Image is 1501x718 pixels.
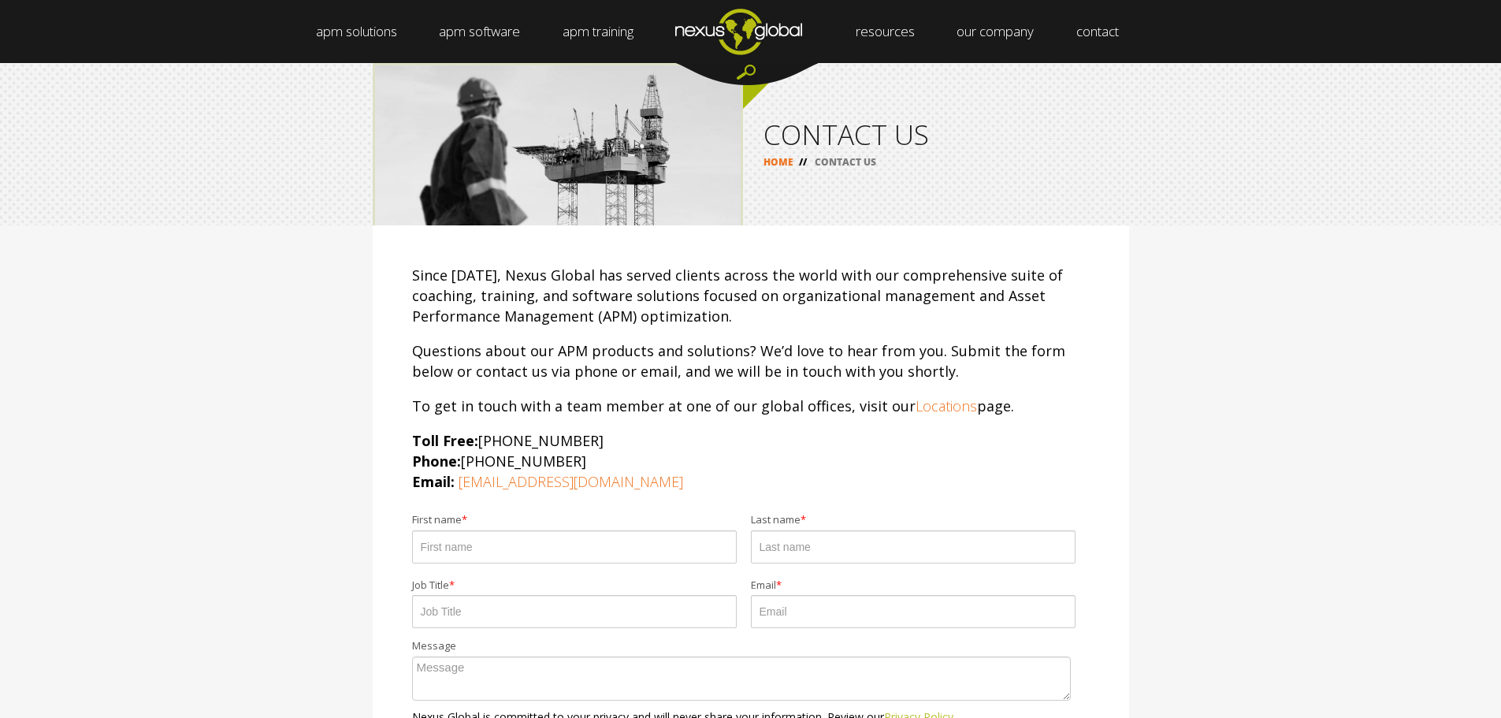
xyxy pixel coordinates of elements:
a: Locations [916,396,977,415]
span: Job Title [412,579,449,592]
input: Job Title [412,595,737,628]
span: Last name [751,514,801,526]
span: Email [751,579,776,592]
p: To get in touch with a team member at one of our global offices, visit our page. [412,396,1090,416]
p: Since [DATE], Nexus Global has served clients across the world with our comprehensive suite of co... [412,265,1090,326]
span: First name [412,514,462,526]
span: Message [412,640,456,653]
p: Questions about our APM products and solutions? We’d love to hear from you. Submit the form below... [412,340,1090,381]
input: Email [751,595,1076,628]
span: // [793,155,812,169]
a: HOME [764,155,793,169]
strong: Toll Free: [412,431,478,450]
strong: Phone: [412,452,461,471]
h1: CONTACT US [764,121,1109,148]
input: First name [412,530,737,564]
p: [PHONE_NUMBER] [PHONE_NUMBER] [412,430,1090,492]
input: Last name [751,530,1076,564]
strong: Email: [412,472,455,491]
a: [EMAIL_ADDRESS][DOMAIN_NAME] [459,472,683,491]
